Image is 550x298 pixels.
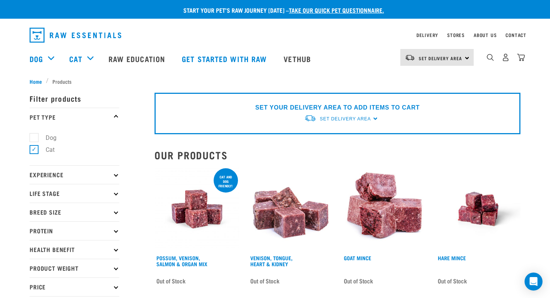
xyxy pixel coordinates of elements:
[214,171,238,191] div: cat and dog friendly!
[30,89,119,108] p: Filter products
[250,275,279,286] span: Out of Stock
[101,44,174,74] a: Raw Education
[156,275,186,286] span: Out of Stock
[155,149,520,161] h2: Our Products
[248,167,333,252] img: Pile Of Cubed Venison Tongue Mix For Pets
[250,256,293,265] a: Venison, Tongue, Heart & Kidney
[436,167,521,252] img: Raw Essentials Hare Mince Raw Bites For Cats & Dogs
[438,256,466,259] a: Hare Mince
[438,275,467,286] span: Out of Stock
[344,256,371,259] a: Goat Mince
[30,184,119,203] p: Life Stage
[30,203,119,221] p: Breed Size
[30,259,119,277] p: Product Weight
[174,44,276,74] a: Get started with Raw
[156,256,207,265] a: Possum, Venison, Salmon & Organ Mix
[30,77,520,85] nav: breadcrumbs
[30,53,43,64] a: Dog
[320,116,371,122] span: Set Delivery Area
[255,103,419,112] p: SET YOUR DELIVERY AREA TO ADD ITEMS TO CART
[502,53,510,61] img: user.png
[30,28,121,43] img: Raw Essentials Logo
[419,57,462,59] span: Set Delivery Area
[487,54,494,61] img: home-icon-1@2x.png
[276,44,320,74] a: Vethub
[416,34,438,36] a: Delivery
[344,275,373,286] span: Out of Stock
[155,167,239,252] img: Possum Venison Salmon Organ 1626
[505,34,526,36] a: Contact
[304,114,316,122] img: van-moving.png
[447,34,465,36] a: Stores
[30,240,119,259] p: Health Benefit
[34,145,58,154] label: Cat
[30,221,119,240] p: Protein
[30,77,42,85] span: Home
[30,77,46,85] a: Home
[517,53,525,61] img: home-icon@2x.png
[30,277,119,296] p: Price
[30,165,119,184] p: Experience
[289,8,384,12] a: take our quick pet questionnaire.
[34,133,59,142] label: Dog
[405,54,415,61] img: van-moving.png
[474,34,496,36] a: About Us
[30,108,119,126] p: Pet Type
[24,25,526,46] nav: dropdown navigation
[525,273,543,291] div: Open Intercom Messenger
[342,167,427,252] img: 1077 Wild Goat Mince 01
[69,53,82,64] a: Cat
